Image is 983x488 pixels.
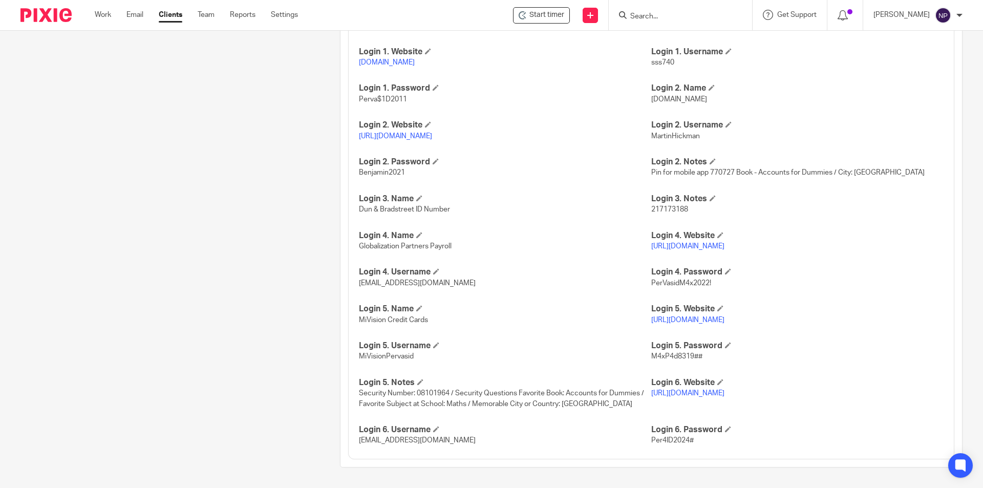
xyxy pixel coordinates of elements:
a: [URL][DOMAIN_NAME] [651,390,724,397]
a: Work [95,10,111,20]
span: Globalization Partners Payroll [359,243,452,250]
a: [URL][DOMAIN_NAME] [651,316,724,324]
h4: Login 1. Website [359,47,651,57]
span: Dun & Bradstreet ID Number [359,206,450,213]
a: Team [198,10,215,20]
span: MartinHickman [651,133,700,140]
a: [DOMAIN_NAME] [359,59,415,66]
h4: Login 5. Notes [359,377,651,388]
h4: Login 4. Website [651,230,944,241]
span: [EMAIL_ADDRESS][DOMAIN_NAME] [359,437,476,444]
h4: Login 4. Password [651,267,944,278]
h4: Login 5. Password [651,341,944,351]
h4: Login 1. Username [651,47,944,57]
span: [EMAIL_ADDRESS][DOMAIN_NAME] [359,280,476,287]
span: Security Number: 08101964 / Security Questions Favorite Book: Accounts for Dummies / Favorite Sub... [359,390,644,407]
img: Pixie [20,8,72,22]
h4: Login 2. Website [359,120,651,131]
h4: Login 5. Username [359,341,651,351]
img: svg%3E [935,7,951,24]
h4: Login 3. Notes [651,194,944,204]
div: Pervasid Limited [513,7,570,24]
span: Start timer [529,10,564,20]
a: [URL][DOMAIN_NAME] [651,243,724,250]
span: sss740 [651,59,674,66]
h4: Login 1. Password [359,83,651,94]
h4: Login 4. Username [359,267,651,278]
span: [DOMAIN_NAME] [651,96,707,103]
h4: Login 6. Website [651,377,944,388]
a: Email [126,10,143,20]
span: PerVasidM4x2022! [651,280,711,287]
h4: Login 2. Notes [651,157,944,167]
span: Pin for mobile app 770727 Book - Accounts for Dummies / City: [GEOGRAPHIC_DATA] [651,169,925,176]
input: Search [629,12,721,22]
a: Reports [230,10,255,20]
a: Clients [159,10,182,20]
h4: Login 3. Name [359,194,651,204]
span: Get Support [777,11,817,18]
a: [URL][DOMAIN_NAME] [359,133,432,140]
h4: Login 2. Username [651,120,944,131]
h4: Login 4. Name [359,230,651,241]
h4: Login 5. Website [651,304,944,314]
span: Per4ID2024# [651,437,694,444]
h4: Login 6. Password [651,425,944,435]
span: MiVision Credit Cards [359,316,428,324]
h4: Login 5. Name [359,304,651,314]
h4: Login 2. Name [651,83,944,94]
h4: Login 2. Password [359,157,651,167]
h4: Login 6. Username [359,425,651,435]
span: 217173188 [651,206,688,213]
span: MiVisionPervasid [359,353,414,360]
span: Perva$1D2011 [359,96,407,103]
span: M4xP4d8319## [651,353,702,360]
p: [PERSON_NAME] [873,10,930,20]
a: Settings [271,10,298,20]
span: Benjamin2021 [359,169,405,176]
